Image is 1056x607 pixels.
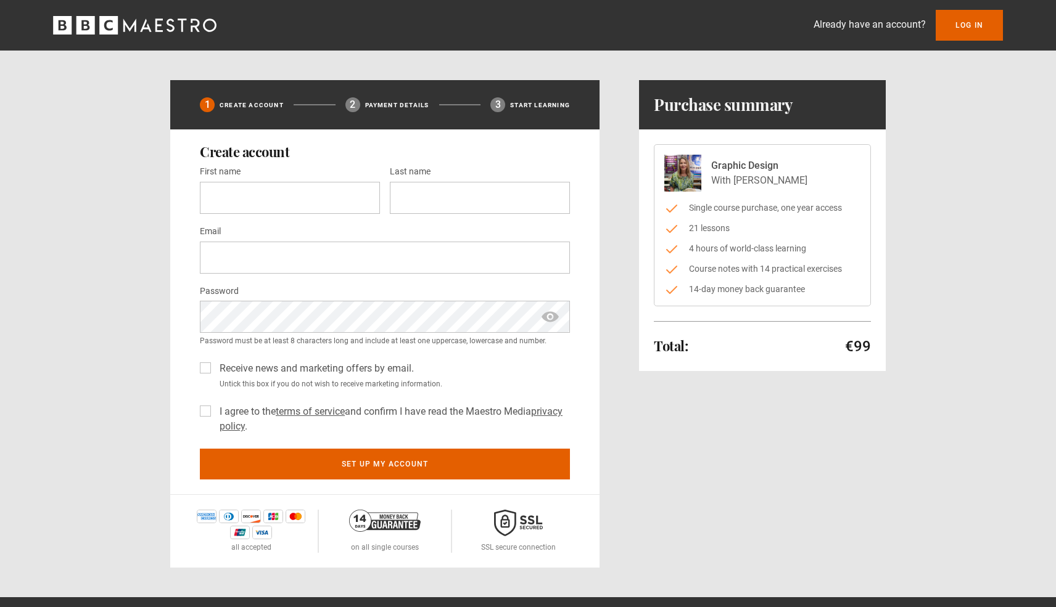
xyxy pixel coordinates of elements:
img: jcb [263,510,283,523]
div: 2 [345,97,360,112]
li: Course notes with 14 practical exercises [664,263,860,275]
small: Untick this box if you do not wish to receive marketing information. [215,378,570,389]
p: Create Account [220,100,284,110]
label: First name [200,165,241,179]
h1: Purchase summary [654,95,793,115]
svg: BBC Maestro [53,16,217,35]
h2: Create account [200,144,570,159]
small: Password must be at least 8 characters long and include at least one uppercase, lowercase and num... [200,335,570,346]
div: 3 [490,97,505,112]
p: SSL secure connection [481,542,556,553]
label: Last name [390,165,431,179]
label: Receive news and marketing offers by email. [215,361,414,376]
img: 14-day-money-back-guarantee-42d24aedb5115c0ff13b.png [349,510,421,532]
img: diners [219,510,239,523]
button: Set up my account [200,449,570,479]
li: 4 hours of world-class learning [664,242,860,255]
label: I agree to the and confirm I have read the Maestro Media . [215,404,570,434]
img: visa [252,526,272,539]
label: Password [200,284,239,299]
p: Start learning [510,100,570,110]
a: terms of service [276,405,345,417]
span: show password [540,301,560,333]
p: Graphic Design [711,158,807,173]
p: Already have an account? [814,17,926,32]
p: all accepted [231,542,271,553]
img: discover [241,510,261,523]
div: 1 [200,97,215,112]
p: on all single courses [351,542,419,553]
li: 21 lessons [664,222,860,235]
li: Single course purchase, one year access [664,202,860,214]
li: 14-day money back guarantee [664,283,860,296]
label: Email [200,224,221,239]
a: Log In [936,10,1003,41]
img: unionpay [230,526,250,539]
p: With [PERSON_NAME] [711,173,807,188]
img: mastercard [286,510,305,523]
p: Payment details [365,100,429,110]
h2: Total: [654,338,688,353]
p: €99 [845,336,871,356]
img: amex [197,510,217,523]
